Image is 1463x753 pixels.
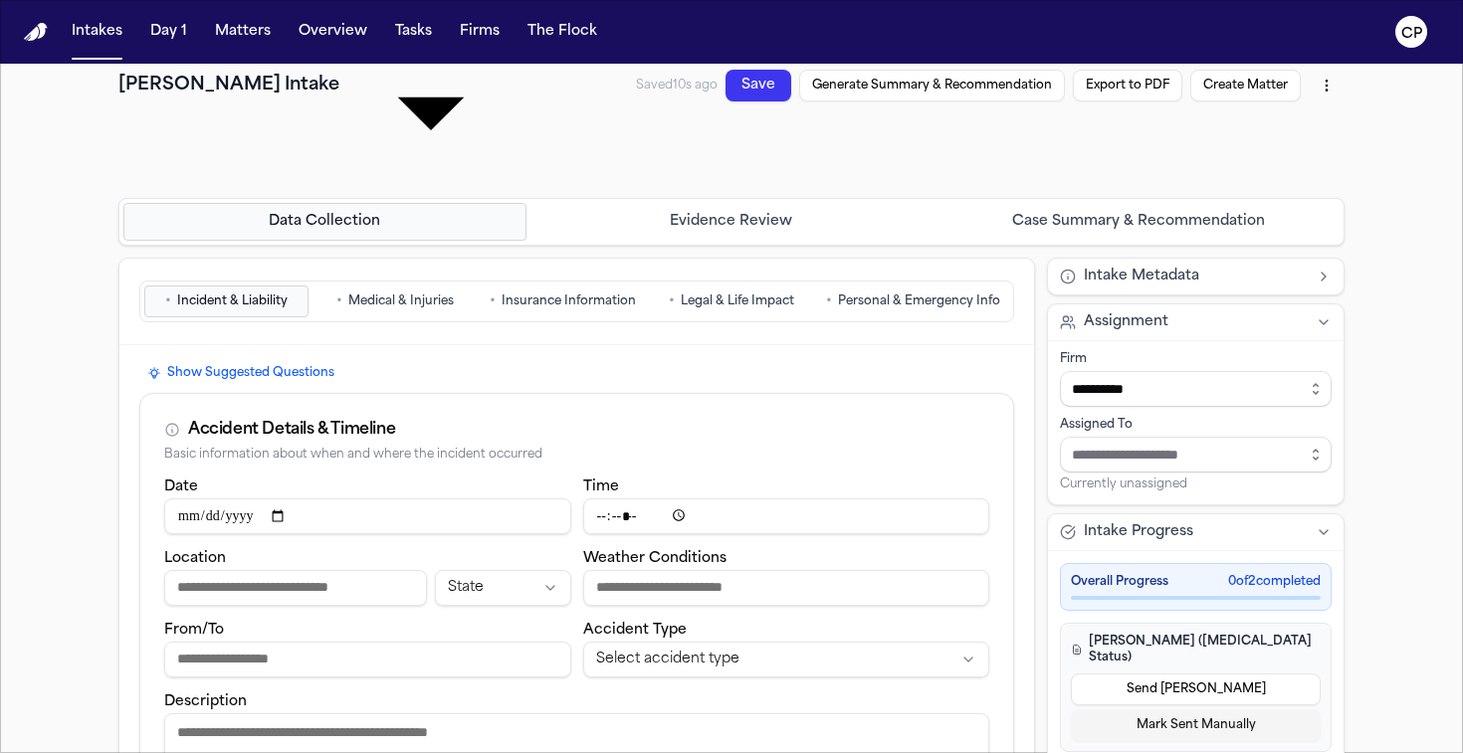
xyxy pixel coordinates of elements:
button: Go to Incident & Liability [144,285,309,317]
button: Go to Data Collection step [123,203,526,241]
label: Weather Conditions [583,551,727,566]
h4: [PERSON_NAME] ([MEDICAL_DATA] Status) [1071,634,1321,665]
h1: [PERSON_NAME] Intake [118,72,339,99]
button: The Flock [520,14,605,50]
label: From/To [164,623,224,638]
button: Intake Metadata [1048,259,1344,294]
span: • [165,291,171,311]
span: • [669,291,675,311]
button: Go to Insurance Information [481,285,645,317]
button: Go to Medical & Injuries [313,285,477,317]
span: Medical & Injuries [348,293,454,309]
span: Insurance Information [502,293,636,309]
img: Finch Logo [24,23,48,42]
button: Intakes [64,14,130,50]
nav: Intake steps [123,203,1340,241]
span: Currently unassigned [1060,476,1187,492]
button: Save [726,70,791,101]
button: Overview [291,14,375,50]
button: Send [PERSON_NAME] [1071,673,1321,705]
span: Intake Progress [1084,522,1193,542]
span: • [826,291,832,311]
div: Basic information about when and where the incident occurred [164,448,989,463]
input: Assign to staff member [1060,437,1332,472]
span: • [490,291,496,311]
span: Legal & Life Impact [681,293,794,309]
input: Weather conditions [583,570,990,606]
button: More actions [1309,68,1345,103]
button: Firms [452,14,508,50]
button: Tasks [387,14,440,50]
button: Go to Legal & Life Impact [649,285,813,317]
a: Home [24,23,48,42]
input: Incident time [583,498,990,534]
label: Location [164,551,226,566]
label: Time [583,479,619,494]
button: Incident state [435,570,570,606]
input: Incident date [164,498,571,534]
div: Firm [1060,351,1332,367]
button: Export to PDF [1073,70,1182,101]
span: Incident & Liability [177,293,288,309]
button: Assignment [1048,304,1344,340]
button: Go to Evidence Review step [530,203,934,241]
button: Intake Progress [1048,514,1344,550]
label: Accident Type [583,623,687,638]
label: Description [164,694,247,709]
button: Matters [207,14,279,50]
button: Day 1 [142,14,195,50]
button: Create Matter [1190,70,1301,101]
span: 0 of 2 completed [1228,574,1321,590]
span: Personal & Emergency Info [838,293,1000,309]
label: Date [164,479,198,494]
input: From/To destination [164,642,571,677]
span: Assignment [1084,312,1168,332]
div: Accident Details & Timeline [188,418,395,442]
input: Select firm [1060,371,1332,407]
button: Mark Sent Manually [1071,709,1321,741]
div: Assigned To [1060,417,1332,433]
button: Show Suggested Questions [139,361,342,385]
span: • [336,291,342,311]
span: Overall Progress [1071,574,1168,590]
button: Go to Personal & Emergency Info [817,285,1009,317]
span: Saved 10s ago [636,80,718,92]
input: Incident location [164,570,427,606]
button: Generate Summary & Recommendation [799,70,1065,101]
button: Go to Case Summary & Recommendation step [937,203,1340,241]
span: Intake Metadata [1084,267,1199,286]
